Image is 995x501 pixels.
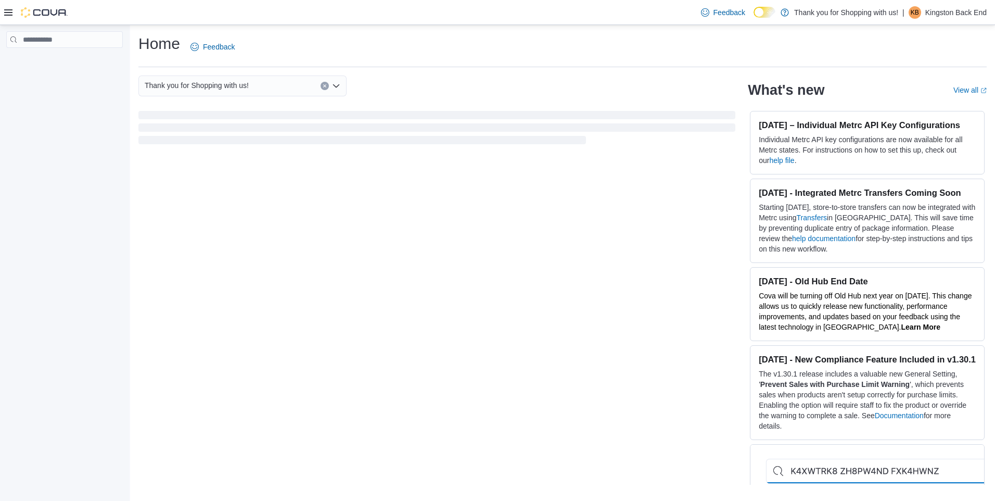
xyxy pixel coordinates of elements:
[794,6,898,19] p: Thank you for Shopping with us!
[759,276,976,286] h3: [DATE] - Old Hub End Date
[759,187,976,198] h3: [DATE] - Integrated Metrc Transfers Coming Soon
[145,79,249,92] span: Thank you for Shopping with us!
[138,113,735,146] span: Loading
[759,369,976,431] p: The v1.30.1 release includes a valuable new General Setting, ' ', which prevents sales when produ...
[875,411,924,420] a: Documentation
[759,134,976,166] p: Individual Metrc API key configurations are now available for all Metrc states. For instructions ...
[953,86,987,94] a: View allExternal link
[760,380,910,389] strong: Prevent Sales with Purchase Limit Warning
[901,323,940,331] a: Learn More
[748,82,824,98] h2: What's new
[186,36,239,57] a: Feedback
[902,6,904,19] p: |
[6,50,123,75] nav: Complex example
[754,7,775,18] input: Dark Mode
[713,7,745,18] span: Feedback
[792,234,856,243] a: help documentation
[925,6,987,19] p: Kingston Back End
[980,87,987,94] svg: External link
[759,120,976,130] h3: [DATE] – Individual Metrc API Key Configurations
[759,202,976,254] p: Starting [DATE], store-to-store transfers can now be integrated with Metrc using in [GEOGRAPHIC_D...
[203,42,235,52] span: Feedback
[321,82,329,90] button: Clear input
[332,82,340,90] button: Open list of options
[769,156,794,165] a: help file
[797,214,827,222] a: Transfers
[759,354,976,365] h3: [DATE] - New Compliance Feature Included in v1.30.1
[909,6,921,19] div: Kingston Back End
[21,7,68,18] img: Cova
[697,2,749,23] a: Feedback
[759,292,972,331] span: Cova will be turning off Old Hub next year on [DATE]. This change allows us to quickly release ne...
[138,33,180,54] h1: Home
[911,6,919,19] span: KB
